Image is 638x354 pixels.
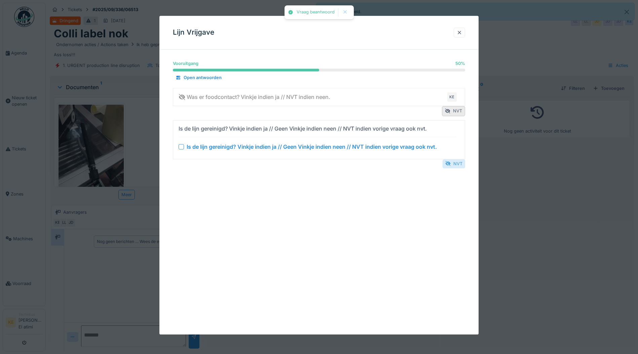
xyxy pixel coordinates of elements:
[173,28,214,37] h3: Lijn Vrijgave
[179,125,427,133] div: Is de lijn gereinigd? Vinkje indien ja // Geen Vinkje indien neen // NVT indien vorige vraag ook ...
[176,91,462,103] summary: Was er foodcontact? Vinkje indien ja // NVT indien neen.KE
[173,69,465,72] progress: 50 %
[173,60,198,67] div: Vooruitgang
[187,143,437,151] div: Is de lijn gereinigd? Vinkje indien ja // Geen Vinkje indien neen // NVT indien vorige vraag ook ...
[176,123,462,156] summary: Is de lijn gereinigd? Vinkje indien ja // Geen Vinkje indien neen // NVT indien vorige vraag ook ...
[455,60,465,67] div: 50 %
[173,73,224,82] div: Open antwoorden
[447,92,457,102] div: KE
[179,93,330,101] div: Was er foodcontact? Vinkje indien ja // NVT indien neen.
[443,159,465,168] div: NVT
[297,9,335,15] div: Vraag beantwoord
[442,106,465,116] div: NVT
